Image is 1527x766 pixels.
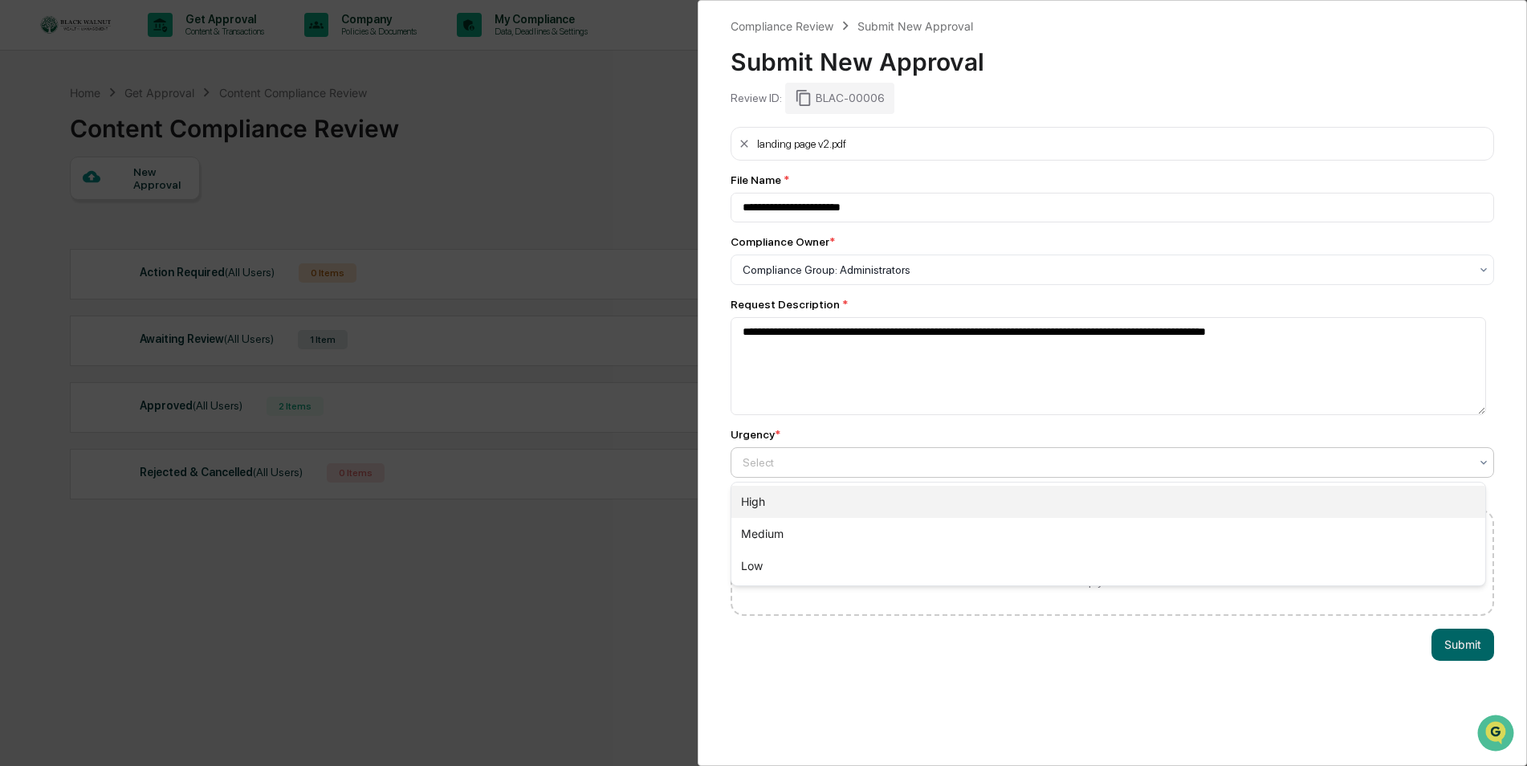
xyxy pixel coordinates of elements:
button: Start new chat [273,128,292,147]
div: Low [731,550,1485,582]
a: Powered byPylon [113,354,194,367]
div: Compliance Review [731,19,833,33]
div: Submit New Approval [731,35,1494,76]
div: Compliance Owner [731,235,835,248]
div: File Name [731,173,1494,186]
iframe: Open customer support [1476,713,1519,756]
img: Joel Crampton [16,203,42,229]
a: 🔎Data Lookup [10,309,108,338]
div: landing page v2.pdf [757,137,846,150]
span: Attestations [132,285,199,301]
span: [PERSON_NAME] [50,218,130,231]
div: Submit New Approval [857,19,973,33]
div: Review ID: [731,92,782,104]
div: Start new chat [72,123,263,139]
a: 🖐️Preclearance [10,279,110,308]
div: Request Description [731,298,1494,311]
div: BLAC-00006 [785,83,894,113]
img: 8933085812038_c878075ebb4cc5468115_72.jpg [34,123,63,152]
div: We're available if you need us! [72,139,221,152]
p: How can we help? [16,34,292,59]
div: Urgency [731,428,780,441]
span: Preclearance [32,285,104,301]
img: 1746055101610-c473b297-6a78-478c-a979-82029cc54cd1 [16,123,45,152]
button: Submit [1431,629,1494,661]
div: Medium [731,518,1485,550]
span: Data Lookup [32,316,101,332]
div: 🗄️ [116,287,129,299]
div: Past conversations [16,178,108,191]
div: 🔎 [16,317,29,330]
div: High [731,486,1485,518]
span: [DATE] [142,218,175,231]
div: 🖐️ [16,287,29,299]
button: See all [249,175,292,194]
a: 🗄️Attestations [110,279,206,308]
span: • [133,218,139,231]
span: Pylon [160,355,194,367]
